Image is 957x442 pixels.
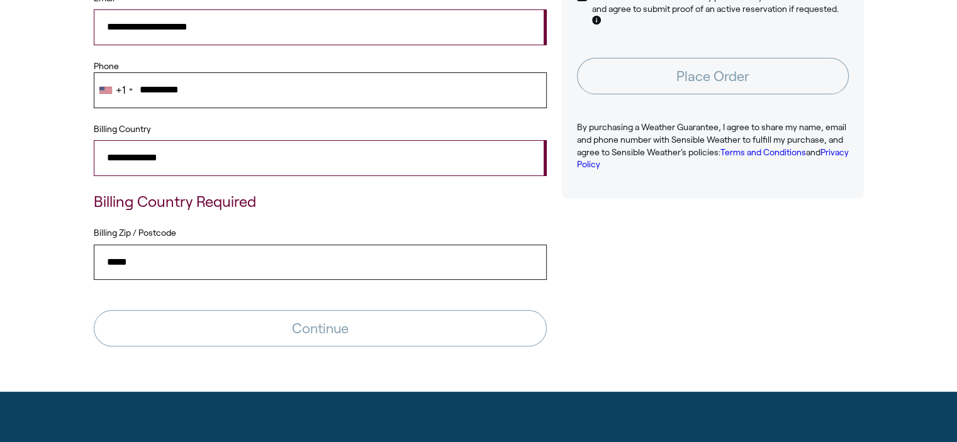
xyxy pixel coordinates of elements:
p: Billing Country Required [94,191,547,213]
label: Billing Country [94,123,151,136]
div: Telephone country code [94,73,137,107]
div: +1 [116,85,125,96]
button: Continue [94,310,547,346]
iframe: Customer reviews powered by Trustpilot [562,219,864,307]
button: Place Order [577,58,849,94]
a: Terms and Conditions [720,147,806,157]
p: By purchasing a Weather Guarantee, I agree to share my name, email and phone number with Sensible... [577,121,849,170]
label: Billing Zip / Postcode [94,227,547,240]
label: Phone [94,60,547,73]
